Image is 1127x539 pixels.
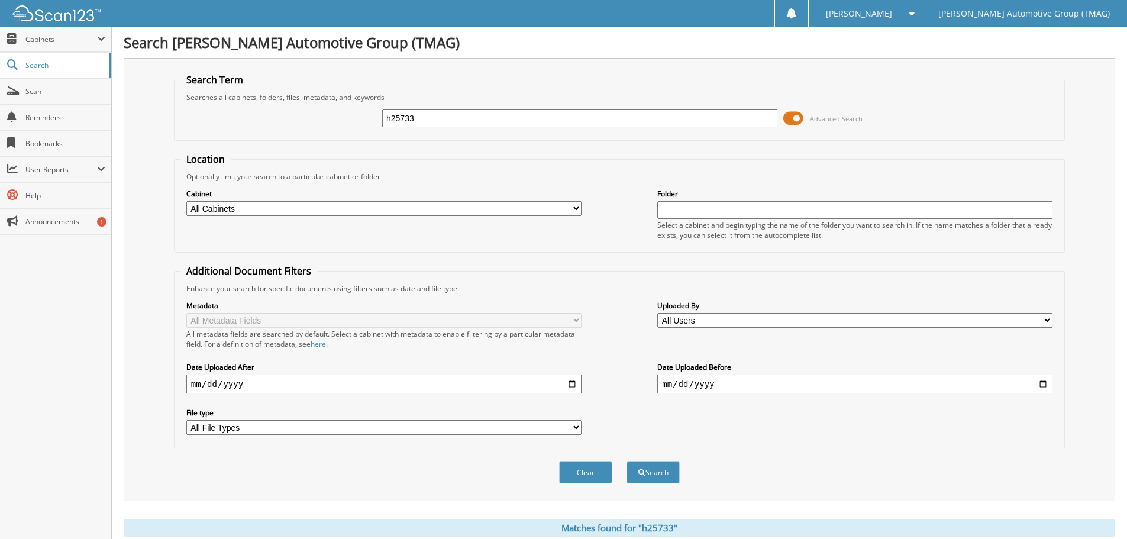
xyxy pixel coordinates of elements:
[124,33,1115,52] h1: Search [PERSON_NAME] Automotive Group (TMAG)
[25,86,105,96] span: Scan
[180,73,249,86] legend: Search Term
[25,34,97,44] span: Cabinets
[97,217,106,227] div: 1
[180,283,1058,293] div: Enhance your search for specific documents using filters such as date and file type.
[12,5,101,21] img: scan123-logo-white.svg
[186,189,582,199] label: Cabinet
[627,461,680,483] button: Search
[657,362,1052,372] label: Date Uploaded Before
[180,264,317,277] legend: Additional Document Filters
[186,362,582,372] label: Date Uploaded After
[25,217,105,227] span: Announcements
[25,60,104,70] span: Search
[186,375,582,393] input: start
[186,301,582,311] label: Metadata
[186,329,582,349] div: All metadata fields are searched by default. Select a cabinet with metadata to enable filtering b...
[25,191,105,201] span: Help
[826,10,892,17] span: [PERSON_NAME]
[559,461,612,483] button: Clear
[938,10,1110,17] span: [PERSON_NAME] Automotive Group (TMAG)
[657,189,1052,199] label: Folder
[25,164,97,175] span: User Reports
[180,153,231,166] legend: Location
[657,301,1052,311] label: Uploaded By
[657,375,1052,393] input: end
[657,220,1052,240] div: Select a cabinet and begin typing the name of the folder you want to search in. If the name match...
[180,92,1058,102] div: Searches all cabinets, folders, files, metadata, and keywords
[186,408,582,418] label: File type
[25,112,105,122] span: Reminders
[311,339,326,349] a: here
[180,172,1058,182] div: Optionally limit your search to a particular cabinet or folder
[25,138,105,149] span: Bookmarks
[124,519,1115,537] div: Matches found for "h25733"
[810,114,863,123] span: Advanced Search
